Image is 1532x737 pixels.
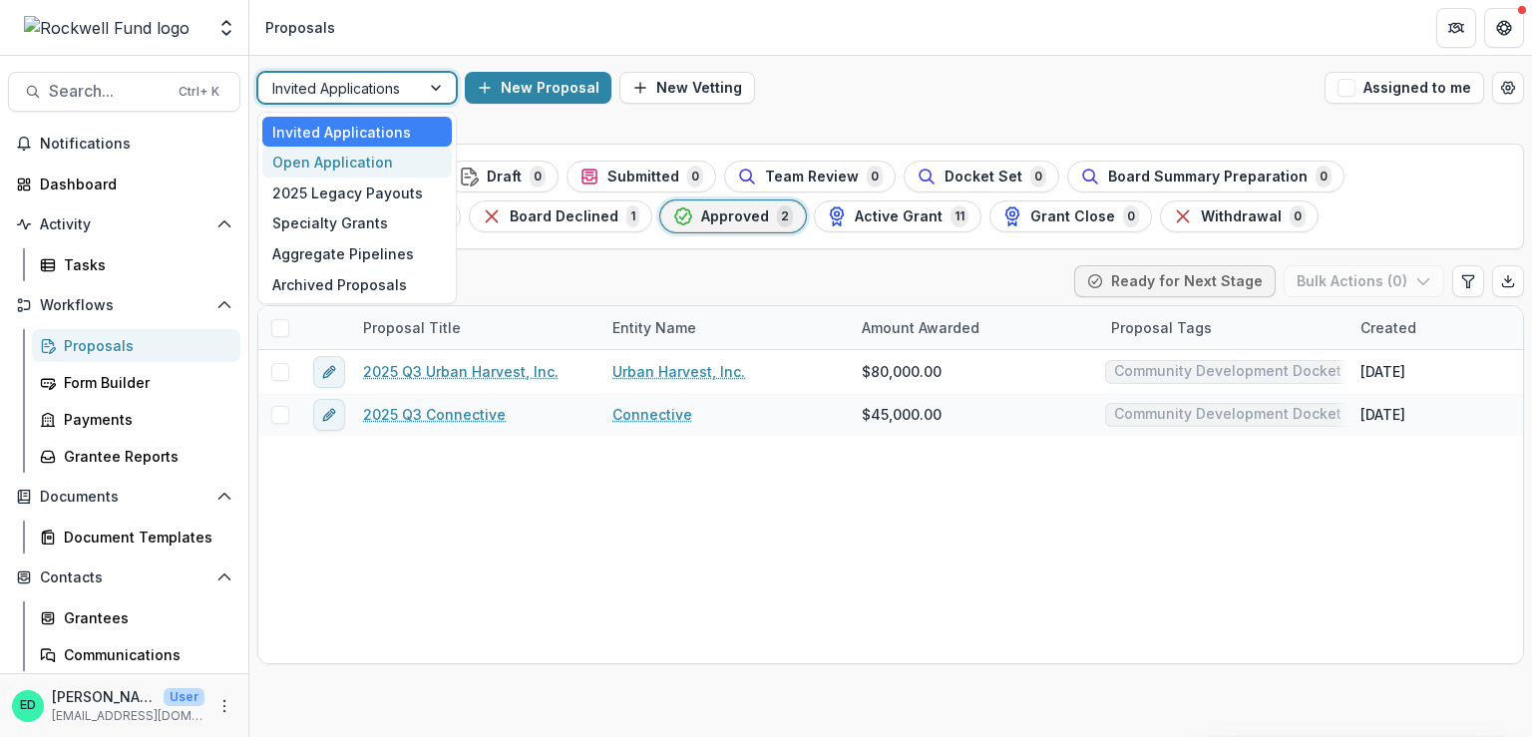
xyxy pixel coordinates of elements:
[850,317,991,338] div: Amount Awarded
[1360,404,1405,425] div: [DATE]
[850,306,1099,349] div: Amount Awarded
[1030,208,1115,225] span: Grant Close
[32,521,240,553] a: Document Templates
[724,161,896,192] button: Team Review0
[8,561,240,593] button: Open Contacts
[313,399,345,431] button: edit
[600,306,850,349] div: Entity Name
[1099,306,1348,349] div: Proposal Tags
[600,317,708,338] div: Entity Name
[24,16,190,40] img: Rockwell Fund logo
[262,238,452,269] div: Aggregate Pipelines
[487,169,522,185] span: Draft
[8,128,240,160] button: Notifications
[262,178,452,208] div: 2025 Legacy Payouts
[1452,265,1484,297] button: Edit table settings
[64,446,224,467] div: Grantee Reports
[32,601,240,634] a: Grantees
[8,289,240,321] button: Open Workflows
[8,72,240,112] button: Search...
[1436,8,1476,48] button: Partners
[530,166,546,187] span: 0
[212,8,240,48] button: Open entity switcher
[8,481,240,513] button: Open Documents
[164,688,204,706] p: User
[212,694,236,718] button: More
[32,403,240,436] a: Payments
[1492,72,1524,104] button: Open table manager
[626,205,639,227] span: 1
[40,489,208,506] span: Documents
[257,13,343,42] nav: breadcrumb
[32,366,240,399] a: Form Builder
[52,686,156,707] p: [PERSON_NAME]
[40,297,208,314] span: Workflows
[904,161,1059,192] button: Docket Set0
[814,200,981,232] button: Active Grant11
[989,200,1152,232] button: Grant Close0
[40,569,208,586] span: Contacts
[64,644,224,665] div: Communications
[862,404,942,425] span: $45,000.00
[567,161,716,192] button: Submitted0
[40,174,224,194] div: Dashboard
[1074,265,1276,297] button: Ready for Next Stage
[465,72,611,104] button: New Proposal
[20,699,36,712] div: Estevan D. Delgado
[64,254,224,275] div: Tasks
[862,361,942,382] span: $80,000.00
[1492,265,1524,297] button: Export table data
[262,208,452,239] div: Specialty Grants
[1325,72,1484,104] button: Assigned to me
[1484,8,1524,48] button: Get Help
[446,161,559,192] button: Draft0
[1030,166,1046,187] span: 0
[701,208,769,225] span: Approved
[855,208,943,225] span: Active Grant
[1099,317,1224,338] div: Proposal Tags
[351,317,473,338] div: Proposal Title
[363,361,559,382] a: 2025 Q3 Urban Harvest, Inc.
[1360,361,1405,382] div: [DATE]
[351,306,600,349] div: Proposal Title
[8,208,240,240] button: Open Activity
[32,638,240,671] a: Communications
[945,169,1022,185] span: Docket Set
[363,404,506,425] a: 2025 Q3 Connective
[1201,208,1282,225] span: Withdrawal
[8,168,240,200] a: Dashboard
[469,200,652,232] button: Board Declined1
[49,82,167,101] span: Search...
[951,205,968,227] span: 11
[867,166,883,187] span: 0
[1123,205,1139,227] span: 0
[619,72,755,104] button: New Vetting
[64,372,224,393] div: Form Builder
[52,707,204,725] p: [EMAIL_ADDRESS][DOMAIN_NAME]
[1067,161,1344,192] button: Board Summary Preparation0
[687,166,703,187] span: 0
[64,409,224,430] div: Payments
[1290,205,1306,227] span: 0
[32,440,240,473] a: Grantee Reports
[32,248,240,281] a: Tasks
[1108,169,1308,185] span: Board Summary Preparation
[32,329,240,362] a: Proposals
[612,404,692,425] a: Connective
[612,361,745,382] a: Urban Harvest, Inc.
[175,81,223,103] div: Ctrl + K
[1316,166,1332,187] span: 0
[64,335,224,356] div: Proposals
[313,356,345,388] button: edit
[265,17,335,38] div: Proposals
[262,269,452,300] div: Archived Proposals
[40,136,232,153] span: Notifications
[1160,200,1319,232] button: Withdrawal0
[765,169,859,185] span: Team Review
[1284,265,1444,297] button: Bulk Actions (0)
[64,527,224,548] div: Document Templates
